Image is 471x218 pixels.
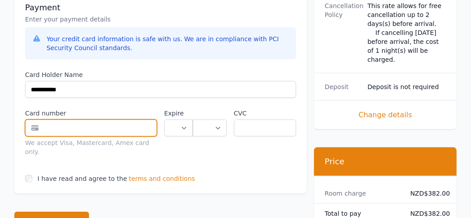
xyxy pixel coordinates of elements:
dd: NZD$382.00 [410,209,446,218]
div: Your credit card information is safe with us. We are in compliance with PCI Security Council stan... [47,34,289,52]
span: Change details [325,110,446,120]
dt: Total to pay [325,209,403,218]
dd: Deposit is not required [368,82,446,91]
dt: Cancellation Policy [325,1,361,64]
h3: Payment [25,2,296,13]
label: Card number [25,109,157,118]
p: Enter your payment details [25,15,296,24]
label: Expire [164,109,193,118]
h3: Price [325,156,446,167]
label: Card Holder Name [25,70,296,79]
dd: NZD$382.00 [410,189,446,198]
label: CVC [234,109,297,118]
dt: Deposit [325,82,361,91]
dt: Room charge [325,189,403,198]
label: I have read and agree to the [38,175,127,182]
div: This rate allows for free cancellation up to 2 days(s) before arrival. If cancelling [DATE] befor... [368,1,446,64]
div: We accept Visa, Mastercard, Amex card only. [25,138,157,156]
label: . [193,109,226,118]
span: terms and conditions [129,174,195,183]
